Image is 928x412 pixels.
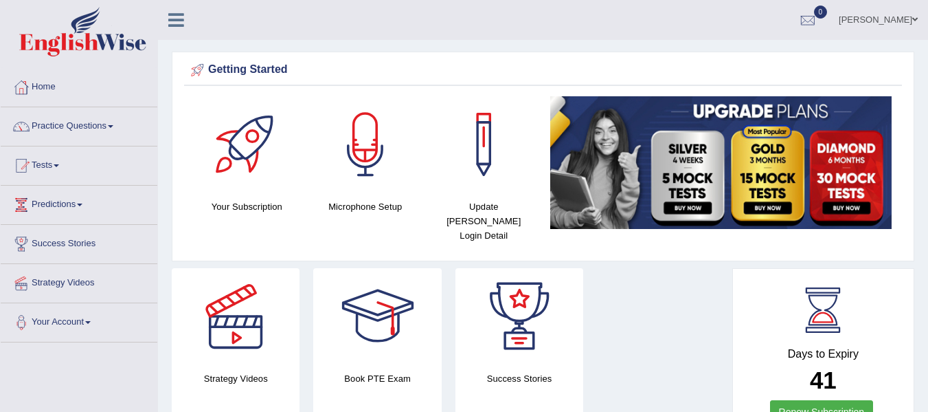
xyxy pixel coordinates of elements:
[810,367,837,393] b: 41
[313,371,441,386] h4: Book PTE Exam
[1,107,157,142] a: Practice Questions
[1,264,157,299] a: Strategy Videos
[194,199,299,214] h4: Your Subscription
[550,96,892,229] img: small5.jpg
[814,6,828,19] span: 0
[188,60,898,80] div: Getting Started
[1,186,157,220] a: Predictions
[1,303,157,338] a: Your Account
[1,147,157,181] a: Tests
[748,348,898,360] h4: Days to Expiry
[1,225,157,259] a: Success Stories
[313,199,418,214] h4: Microphone Setup
[172,371,299,386] h4: Strategy Videos
[431,199,536,243] h4: Update [PERSON_NAME] Login Detail
[455,371,583,386] h4: Success Stories
[1,68,157,102] a: Home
